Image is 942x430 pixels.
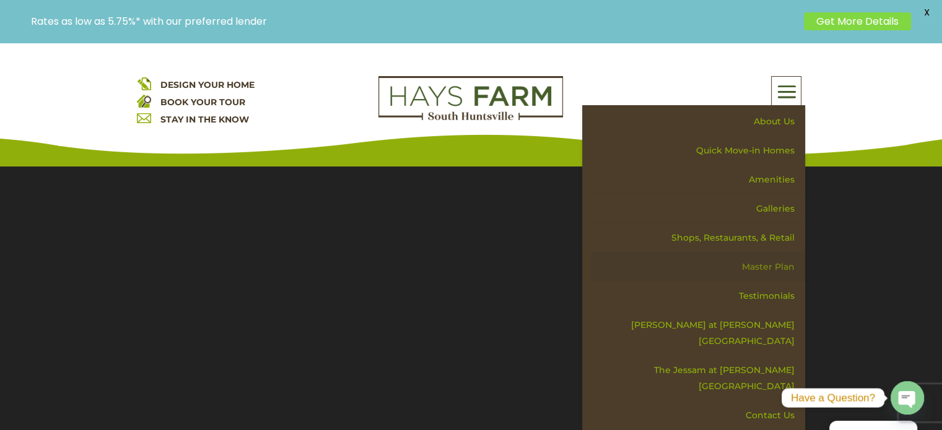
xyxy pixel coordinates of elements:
[591,356,805,401] a: The Jessam at [PERSON_NAME][GEOGRAPHIC_DATA]
[160,114,249,125] a: STAY IN THE KNOW
[591,107,805,136] a: About Us
[160,97,245,108] a: BOOK YOUR TOUR
[378,76,563,121] img: Logo
[591,252,805,282] a: Master Plan
[31,15,798,27] p: Rates as low as 5.75%* with our preferred lender
[591,136,805,165] a: Quick Move-in Homes
[591,282,805,311] a: Testimonials
[160,79,255,90] a: DESIGN YOUR HOME
[804,12,911,30] a: Get More Details
[591,401,805,430] a: Contact Us
[137,93,151,108] img: book your home tour
[378,112,563,123] a: hays farm homes huntsville development
[591,165,805,194] a: Amenities
[591,311,805,356] a: [PERSON_NAME] at [PERSON_NAME][GEOGRAPHIC_DATA]
[137,76,151,90] img: design your home
[917,3,936,22] span: X
[591,223,805,252] a: Shops, Restaurants, & Retail
[591,194,805,223] a: Galleries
